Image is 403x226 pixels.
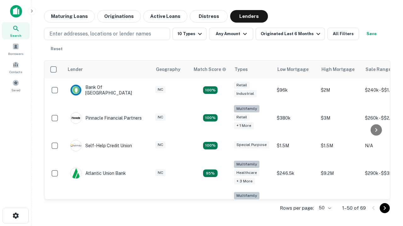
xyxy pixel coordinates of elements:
span: Contacts [9,69,22,74]
th: Geography [152,61,190,78]
button: Originations [97,10,141,23]
th: Capitalize uses an advanced AI algorithm to match your search with the best lender. The match sco... [190,61,231,78]
div: Retail [234,114,250,121]
iframe: Chat Widget [372,156,403,186]
th: High Mortgage [318,61,362,78]
div: + 3 more [234,178,255,185]
img: picture [71,85,81,95]
span: Search [10,33,21,38]
span: Saved [11,88,20,93]
div: Bank Of [GEOGRAPHIC_DATA] [70,84,146,96]
td: $1.5M [274,134,318,158]
td: $3M [318,102,362,134]
td: $246.5k [274,158,318,189]
p: 1–50 of 69 [342,204,366,212]
div: Multifamily [234,161,259,168]
th: Low Mortgage [274,61,318,78]
div: Low Mortgage [277,66,309,73]
div: The Fidelity Bank [70,199,121,211]
div: Geography [156,66,180,73]
div: 50 [316,203,332,213]
div: Matching Properties: 17, hasApolloMatch: undefined [203,114,218,122]
div: Industrial [234,90,257,97]
div: + 1 more [234,122,254,129]
div: Multifamily [234,192,259,199]
td: $96k [274,78,318,102]
div: NC [155,141,166,148]
a: Contacts [2,59,30,76]
div: Special Purpose [234,141,269,148]
button: Active Loans [143,10,187,23]
td: $9.2M [318,158,362,189]
div: Matching Properties: 9, hasApolloMatch: undefined [203,169,218,177]
div: NC [155,169,166,176]
button: Lenders [230,10,268,23]
div: Self-help Credit Union [70,140,132,151]
div: Matching Properties: 16, hasApolloMatch: undefined [203,86,218,94]
td: $2M [318,78,362,102]
div: Matching Properties: 11, hasApolloMatch: undefined [203,142,218,149]
div: Atlantic Union Bank [70,168,126,179]
button: Enter addresses, locations or lender names [44,28,170,40]
span: Borrowers [8,51,23,56]
div: NC [155,86,166,93]
button: Reset [47,43,67,55]
img: picture [71,140,81,151]
button: 10 Types [173,28,207,40]
div: Lender [68,66,83,73]
div: High Mortgage [321,66,355,73]
td: $3.2M [318,189,362,221]
div: Capitalize uses an advanced AI algorithm to match your search with the best lender. The match sco... [194,66,226,73]
button: Save your search to get updates of matches that match your search criteria. [361,28,382,40]
p: Rows per page: [280,204,314,212]
img: picture [71,168,81,179]
button: Originated Last 6 Months [256,28,325,40]
div: Healthcare [234,169,259,176]
button: Maturing Loans [44,10,95,23]
td: $380k [274,102,318,134]
p: Enter addresses, locations or lender names [49,30,151,38]
img: picture [71,113,81,123]
div: Types [235,66,248,73]
div: Pinnacle Financial Partners [70,112,142,124]
button: Distress [190,10,228,23]
div: NC [155,114,166,121]
a: Search [2,22,30,39]
h6: Match Score [194,66,225,73]
div: Originated Last 6 Months [261,30,322,38]
div: Sale Range [366,66,391,73]
a: Saved [2,77,30,94]
div: Multifamily [234,105,259,112]
img: capitalize-icon.png [10,5,22,18]
th: Lender [64,61,152,78]
div: Retail [234,82,250,89]
td: $1.5M [318,134,362,158]
td: $246k [274,189,318,221]
button: Any Amount [209,28,253,40]
th: Types [231,61,274,78]
button: Go to next page [380,203,390,213]
a: Borrowers [2,40,30,57]
button: All Filters [327,28,359,40]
